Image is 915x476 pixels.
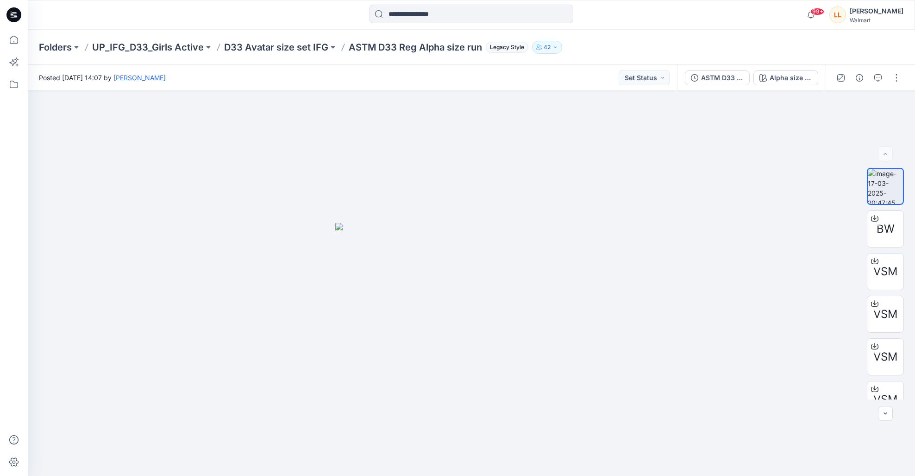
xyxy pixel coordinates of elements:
[873,391,897,408] span: VSM
[877,221,895,237] span: BW
[873,306,897,323] span: VSM
[701,73,744,83] div: ASTM D33 Reg Alpha size run
[770,73,812,83] div: Alpha size set
[92,41,204,54] a: UP_IFG_D33_Girls Active
[335,223,608,476] img: eyJhbGciOiJIUzI1NiIsImtpZCI6IjAiLCJzbHQiOiJzZXMiLCJ0eXAiOiJKV1QifQ.eyJkYXRhIjp7InR5cGUiOiJzdG9yYW...
[113,74,166,82] a: [PERSON_NAME]
[850,6,903,17] div: [PERSON_NAME]
[39,41,72,54] a: Folders
[532,41,562,54] button: 42
[810,8,824,15] span: 99+
[224,41,328,54] a: D33 Avatar size set IFG
[852,70,867,85] button: Details
[873,263,897,280] span: VSM
[685,70,750,85] button: ASTM D33 Reg Alpha size run
[39,73,166,83] span: Posted [DATE] 14:07 by
[873,349,897,365] span: VSM
[829,6,846,23] div: LL
[349,41,482,54] p: ASTM D33 Reg Alpha size run
[753,70,818,85] button: Alpha size set
[486,42,528,53] span: Legacy Style
[850,17,903,24] div: Walmart
[868,169,903,204] img: image-17-03-2025-20:47:45
[544,42,551,52] p: 42
[482,41,528,54] button: Legacy Style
